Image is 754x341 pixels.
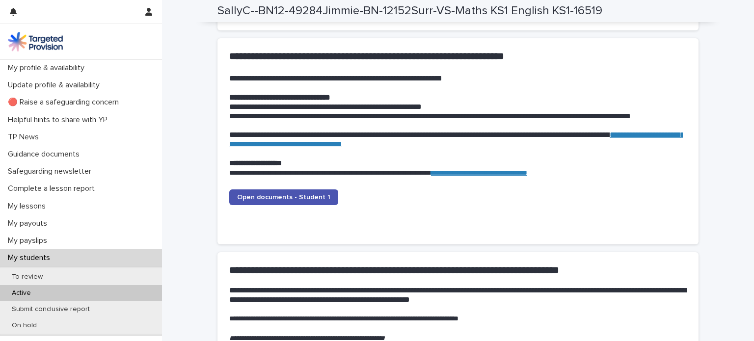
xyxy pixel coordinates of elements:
[4,219,55,228] p: My payouts
[4,273,51,281] p: To review
[8,32,63,52] img: M5nRWzHhSzIhMunXDL62
[4,289,39,297] p: Active
[4,115,115,125] p: Helpful hints to share with YP
[4,63,92,73] p: My profile & availability
[4,236,55,245] p: My payslips
[4,305,98,314] p: Submit conclusive report
[229,189,338,205] a: Open documents - Student 1
[4,150,87,159] p: Guidance documents
[4,80,108,90] p: Update profile & availability
[237,194,330,201] span: Open documents - Student 1
[217,4,602,18] h2: SallyC--BN12-49284Jimmie-BN-12152Surr-VS-Maths KS1 English KS1-16519
[4,98,127,107] p: 🔴 Raise a safeguarding concern
[4,253,58,262] p: My students
[4,167,99,176] p: Safeguarding newsletter
[4,132,47,142] p: TP News
[4,184,103,193] p: Complete a lesson report
[4,202,54,211] p: My lessons
[4,321,45,330] p: On hold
